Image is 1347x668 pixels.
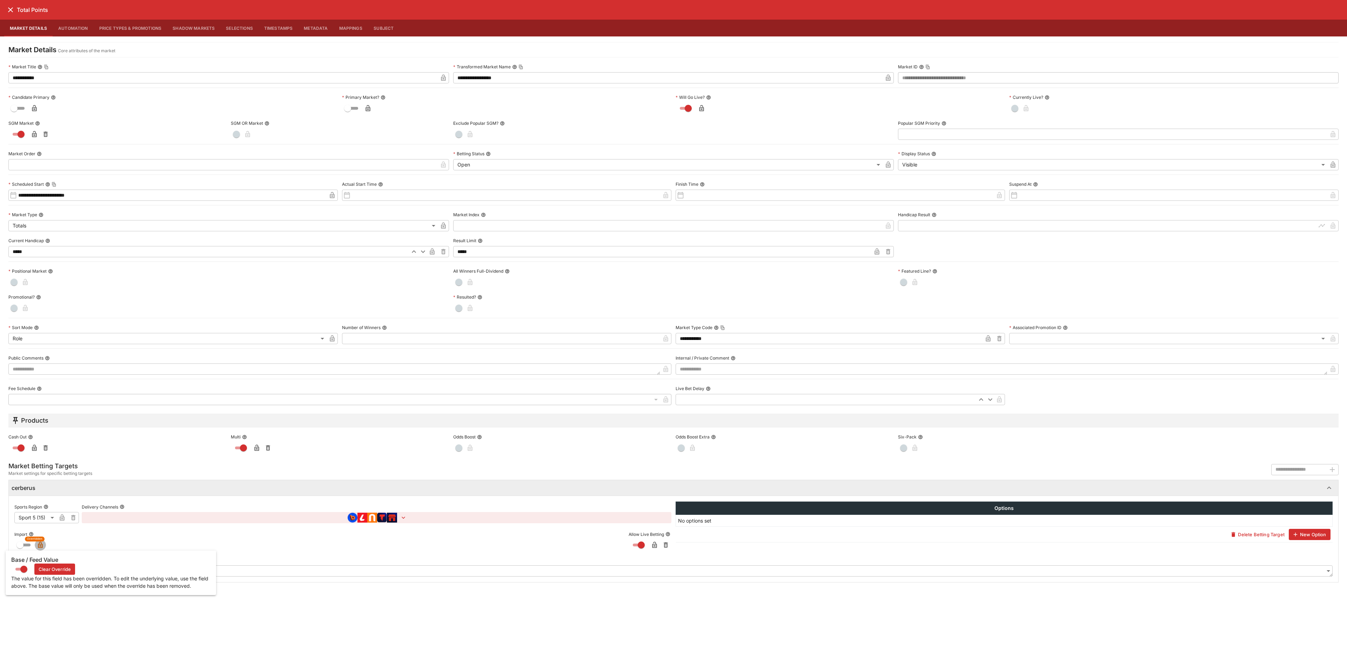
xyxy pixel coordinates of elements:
h6: Base / Feed Value [11,556,210,564]
button: Subject [368,20,400,36]
p: Delivery Channels [82,504,118,510]
div: Totals [8,220,438,231]
p: Associated Promotion ID [1009,325,1061,330]
p: Core attributes of the market [58,47,115,54]
button: Selections [220,20,259,36]
p: The value for this field has been overridden. To edit the underlying value, use the field above. ... [11,575,210,589]
p: Six-Pack [898,434,917,440]
button: Shadow Markets [167,20,220,36]
button: Metadata [298,20,333,36]
h4: Market Details [8,45,56,54]
p: Market ID [898,64,918,70]
div: Open [453,159,883,170]
p: SGM Market [8,120,34,126]
button: Copy To Clipboard [925,64,930,69]
button: Mappings [334,20,368,36]
p: Result Limit [453,238,476,244]
span: Overridden [27,537,42,541]
button: New Option [1289,529,1331,540]
p: Market Index [453,212,480,218]
p: Positional Market [8,268,47,274]
p: Market Order [8,151,35,157]
button: Copy To Clipboard [518,64,523,69]
p: Import [14,531,27,537]
button: Timestamps [259,20,299,36]
img: brand [377,513,387,523]
p: Number of Winners [342,325,381,330]
img: brand [357,513,367,523]
img: brand [348,513,357,523]
p: Fee Schedule [8,386,35,391]
div: Sport 5 (15) [14,512,56,523]
button: Copy To Clipboard [44,64,49,69]
div: Role [8,333,327,344]
p: Display Status [898,151,930,157]
p: SGM OR Market [231,120,263,126]
p: Suspend At [1009,181,1032,187]
button: Clear Override [34,564,75,575]
h6: cerberus [12,484,35,492]
button: Market Details [4,20,53,36]
p: Featured Line? [898,268,931,274]
p: Actual Start Time [342,181,377,187]
p: Resulted? [453,294,476,300]
p: Allow Live Betting [629,531,664,537]
p: Live Bet Delay [676,386,704,391]
th: Options [676,502,1333,515]
button: Delete Betting Target [1227,529,1288,540]
img: brand [387,513,397,523]
p: Market Title [8,64,36,70]
h5: Market Betting Targets [8,462,92,470]
p: Betting Status [453,151,484,157]
button: Price Types & Promotions [94,20,167,36]
p: Odds Boost Extra [676,434,710,440]
td: No options set [676,515,1333,527]
p: Sort Mode [8,325,33,330]
p: Odds Boost [453,434,476,440]
h5: Products [21,416,48,424]
p: Market Type Code [676,325,712,330]
p: Handicap Result [898,212,930,218]
p: Public Comments [8,355,43,361]
p: All Winners Full-Dividend [453,268,503,274]
p: Market Type [8,212,37,218]
p: Primary Market? [342,94,379,100]
button: Automation [53,20,94,36]
button: Copy To Clipboard [720,325,725,330]
p: Popular SGM Priority [898,120,940,126]
button: close [4,4,17,16]
span: Market settings for specific betting targets [8,470,92,477]
p: Finish Time [676,181,698,187]
p: Exclude Popular SGM? [453,120,498,126]
button: Copy To Clipboard [52,182,56,187]
p: Transformed Market Name [453,64,511,70]
p: Internal / Private Comment [676,355,729,361]
p: Scheduled Start [8,181,44,187]
h6: Total Points [17,6,48,14]
p: Promotional? [8,294,35,300]
p: Currently Live? [1009,94,1043,100]
p: Candidate Primary [8,94,49,100]
div: Visible [898,159,1327,170]
p: Current Handicap [8,238,44,244]
img: brand [367,513,377,523]
p: Multi [231,434,241,440]
p: Cash Out [8,434,27,440]
p: Sports Region [14,504,42,510]
p: Will Go Live? [676,94,705,100]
